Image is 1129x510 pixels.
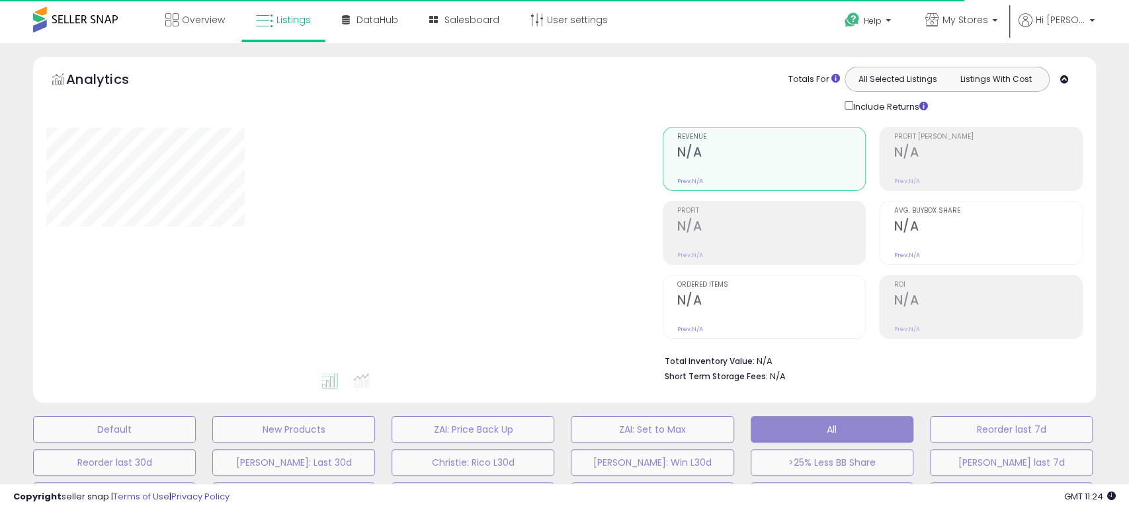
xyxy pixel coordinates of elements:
[665,352,1073,368] li: N/A
[894,133,1082,141] span: Profit [PERSON_NAME]
[849,71,947,88] button: All Selected Listings
[33,482,196,509] button: SFP
[677,145,866,163] h2: N/A
[751,449,913,476] button: >25% Less BB Share
[894,293,1082,310] h2: N/A
[930,416,1093,443] button: Reorder last 7d
[571,449,733,476] button: [PERSON_NAME]: Win L30d
[677,207,866,215] span: Profit
[677,325,703,333] small: Prev: N/A
[1036,13,1085,26] span: Hi [PERSON_NAME]
[212,416,375,443] button: New Products
[1064,490,1116,503] span: 2025-08-18 11:24 GMT
[677,219,866,237] h2: N/A
[677,293,866,310] h2: N/A
[677,251,703,259] small: Prev: N/A
[894,251,919,259] small: Prev: N/A
[770,370,786,382] span: N/A
[788,73,840,86] div: Totals For
[751,416,913,443] button: All
[113,490,169,503] a: Terms of Use
[930,449,1093,476] button: [PERSON_NAME] last 7d
[182,13,225,26] span: Overview
[444,13,499,26] span: Salesboard
[894,177,919,185] small: Prev: N/A
[392,416,554,443] button: ZAI: Price Back Up
[212,449,375,476] button: [PERSON_NAME]: Last 30d
[864,15,882,26] span: Help
[665,371,768,382] b: Short Term Storage Fees:
[946,71,1045,88] button: Listings With Cost
[1019,13,1095,43] a: Hi [PERSON_NAME]
[894,325,919,333] small: Prev: N/A
[356,13,398,26] span: DataHub
[834,2,904,43] a: Help
[13,491,230,503] div: seller snap | |
[835,98,944,114] div: Include Returns
[571,482,733,509] button: Rico Over Buys
[942,13,988,26] span: My Stores
[392,449,554,476] button: Christie: Rico L30d
[930,482,1093,509] button: NEWPRICE
[894,145,1082,163] h2: N/A
[171,490,230,503] a: Privacy Policy
[33,416,196,443] button: Default
[212,482,375,509] button: Honeywell 30d
[392,482,554,509] button: Rico DOS Audit
[894,207,1082,215] span: Avg. Buybox Share
[677,177,703,185] small: Prev: N/A
[276,13,311,26] span: Listings
[894,281,1082,289] span: ROI
[844,12,860,28] i: Get Help
[894,219,1082,237] h2: N/A
[677,133,866,141] span: Revenue
[571,416,733,443] button: ZAI: Set to Max
[66,70,155,92] h5: Analytics
[33,449,196,476] button: Reorder last 30d
[665,355,755,367] b: Total Inventory Value:
[751,482,913,509] button: L.Week vs C.Week
[13,490,62,503] strong: Copyright
[677,281,866,289] span: Ordered Items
